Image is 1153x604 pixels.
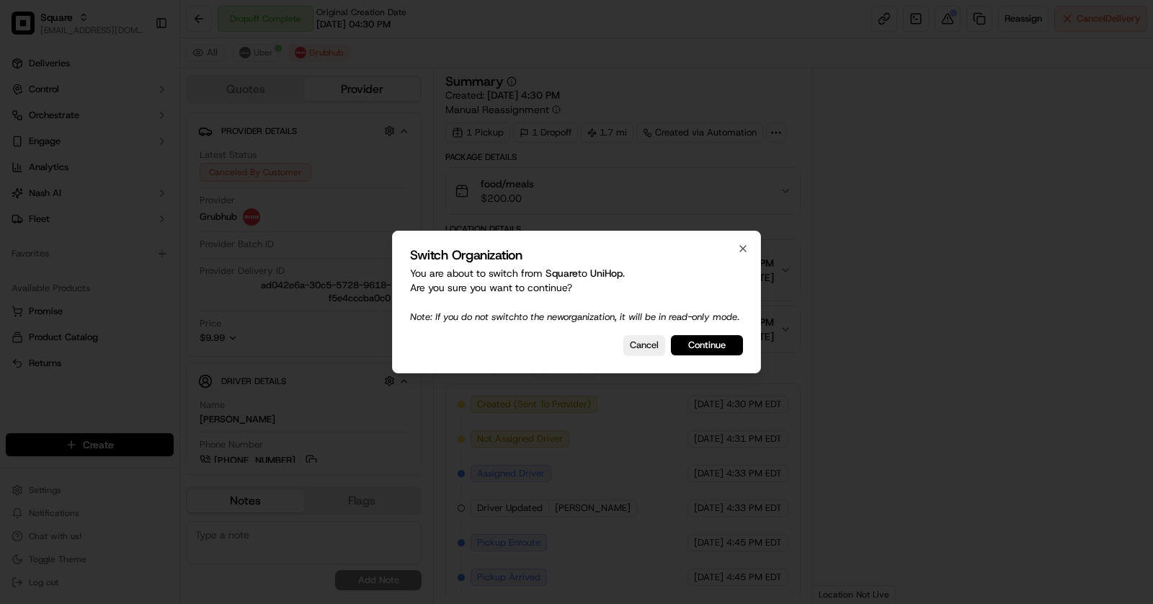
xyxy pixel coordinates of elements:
[671,335,743,355] button: Continue
[623,335,665,355] button: Cancel
[410,266,743,324] p: You are about to switch from to . Are you sure you want to continue?
[590,267,623,280] span: UniHop
[546,267,578,280] span: Square
[410,249,743,262] h2: Switch Organization
[410,311,739,323] span: Note: If you do not switch to the new organization, it will be in read-only mode.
